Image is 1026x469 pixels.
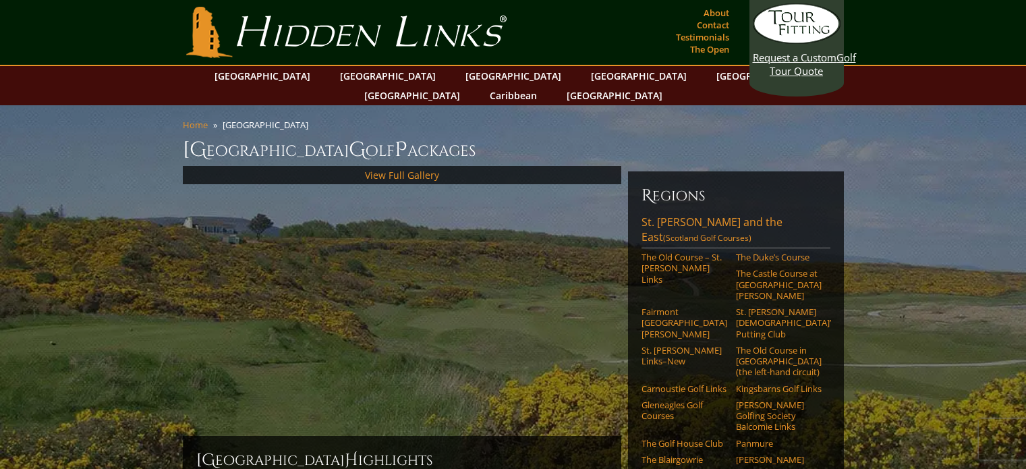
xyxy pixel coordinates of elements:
a: Panmure [736,438,822,449]
span: (Scotland Golf Courses) [663,232,751,244]
h1: [GEOGRAPHIC_DATA] olf ackages [183,136,844,163]
a: [GEOGRAPHIC_DATA] [710,66,819,86]
a: Gleneagles Golf Courses [642,399,727,422]
a: The Old Course – St. [PERSON_NAME] Links [642,252,727,285]
a: The Duke’s Course [736,252,822,263]
a: Request a CustomGolf Tour Quote [753,3,840,78]
a: Caribbean [483,86,544,105]
a: St. [PERSON_NAME] [DEMOGRAPHIC_DATA]’ Putting Club [736,306,822,339]
span: P [395,136,407,163]
a: The Old Course in [GEOGRAPHIC_DATA] (the left-hand circuit) [736,345,822,378]
a: [GEOGRAPHIC_DATA] [459,66,568,86]
a: [PERSON_NAME] [736,454,822,465]
span: G [349,136,366,163]
a: Home [183,119,208,131]
a: [GEOGRAPHIC_DATA] [560,86,669,105]
h6: Regions [642,185,830,206]
a: [GEOGRAPHIC_DATA] [208,66,317,86]
a: St. [PERSON_NAME] and the East(Scotland Golf Courses) [642,215,830,248]
a: The Blairgowrie [642,454,727,465]
a: The Golf House Club [642,438,727,449]
span: Request a Custom [753,51,836,64]
a: St. [PERSON_NAME] Links–New [642,345,727,367]
a: [GEOGRAPHIC_DATA] [358,86,467,105]
a: About [700,3,733,22]
a: Kingsbarns Golf Links [736,383,822,394]
li: [GEOGRAPHIC_DATA] [223,119,314,131]
a: [GEOGRAPHIC_DATA] [584,66,693,86]
a: [GEOGRAPHIC_DATA] [333,66,443,86]
a: Carnoustie Golf Links [642,383,727,394]
a: Testimonials [673,28,733,47]
a: Contact [693,16,733,34]
a: The Open [687,40,733,59]
a: [PERSON_NAME] Golfing Society Balcomie Links [736,399,822,433]
a: Fairmont [GEOGRAPHIC_DATA][PERSON_NAME] [642,306,727,339]
a: View Full Gallery [365,169,439,182]
a: The Castle Course at [GEOGRAPHIC_DATA][PERSON_NAME] [736,268,822,301]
